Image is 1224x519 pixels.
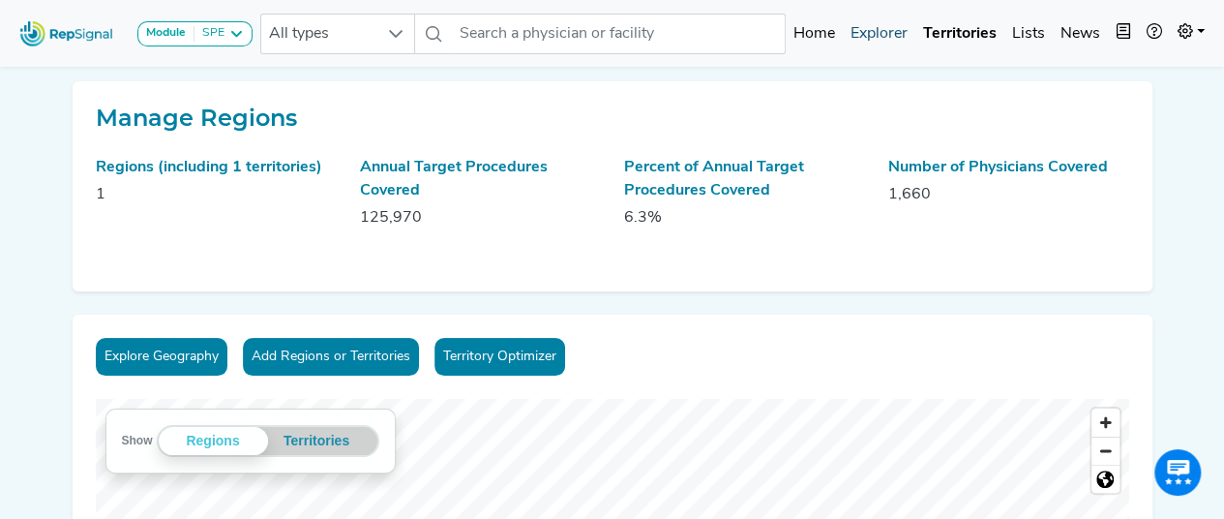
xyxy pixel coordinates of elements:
a: Territory Optimizer [434,338,565,376]
button: Add Regions or Territories [243,338,419,376]
p: 1 [96,183,337,206]
p: 1,660 [888,183,1129,206]
button: ModuleSPE [137,21,253,46]
label: Show [122,431,153,450]
div: Percent of Annual Target Procedures Covered [624,156,865,202]
p: 6.3% [624,206,865,229]
span: Zoom out [1091,438,1120,465]
strong: Module [146,27,186,39]
div: SPE [194,26,224,42]
input: Search a physician or facility [452,14,786,54]
a: Explorer [843,15,915,53]
button: Explore Geography [96,338,227,376]
button: Intel Book [1108,15,1139,53]
button: Zoom out [1091,437,1120,465]
a: Territories [915,15,1004,53]
div: Regions (including 1 territories) [96,156,337,179]
a: Lists [1004,15,1053,53]
div: Regions [159,427,268,455]
div: Number of Physicians Covered [888,156,1129,179]
button: Reset bearing to north [1091,465,1120,493]
a: News [1053,15,1108,53]
a: Home [786,15,843,53]
span: All types [261,15,377,53]
h2: Manage Regions [96,105,1129,133]
button: Territories [268,427,366,455]
div: Annual Target Procedures Covered [360,156,601,202]
p: 125,970 [360,206,601,229]
button: Zoom in [1091,409,1120,437]
span: Reset zoom [1091,466,1120,493]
